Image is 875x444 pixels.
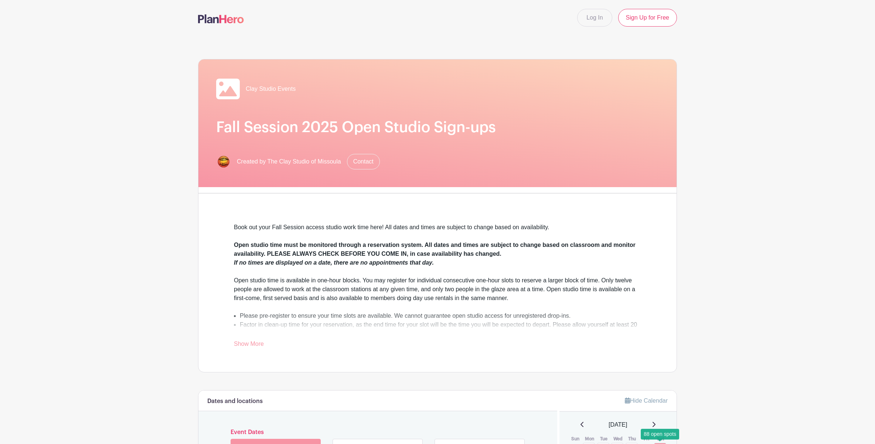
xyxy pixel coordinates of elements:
[246,85,296,93] span: Clay Studio Events
[229,429,527,436] h6: Event Dates
[234,276,641,303] div: Open studio time is available in one-hour blocks. You may register for individual consecutive one...
[347,154,380,169] a: Contact
[618,9,677,27] a: Sign Up for Free
[207,398,263,405] h6: Dates and locations
[639,435,654,443] th: Fri
[597,435,611,443] th: Tue
[577,9,612,27] a: Log In
[609,420,627,429] span: [DATE]
[216,118,659,136] h1: Fall Session 2025 Open Studio Sign-ups
[234,223,641,241] div: Book out your Fall Session access studio work time here! All dates and times are subject to chang...
[216,154,231,169] img: New%20Sticker.png
[641,428,679,439] div: 88 open spots
[240,320,641,338] li: Factor in clean-up time for your reservation, as the end time for your slot will be the time you ...
[582,435,597,443] th: Mon
[568,435,583,443] th: Sun
[234,259,434,266] em: If no times are displayed on a date, there are no appointments that day.
[625,397,668,404] a: Hide Calendar
[240,312,641,320] li: Please pre-register to ensure your time slots are available. We cannot guarantee open studio acce...
[237,157,341,166] span: Created by The Clay Studio of Missoula
[611,435,625,443] th: Wed
[625,435,640,443] th: Thu
[234,341,264,350] a: Show More
[198,14,244,23] img: logo-507f7623f17ff9eddc593b1ce0a138ce2505c220e1c5a4e2b4648c50719b7d32.svg
[234,242,636,257] strong: Open studio time must be monitored through a reservation system. All dates and times are subject ...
